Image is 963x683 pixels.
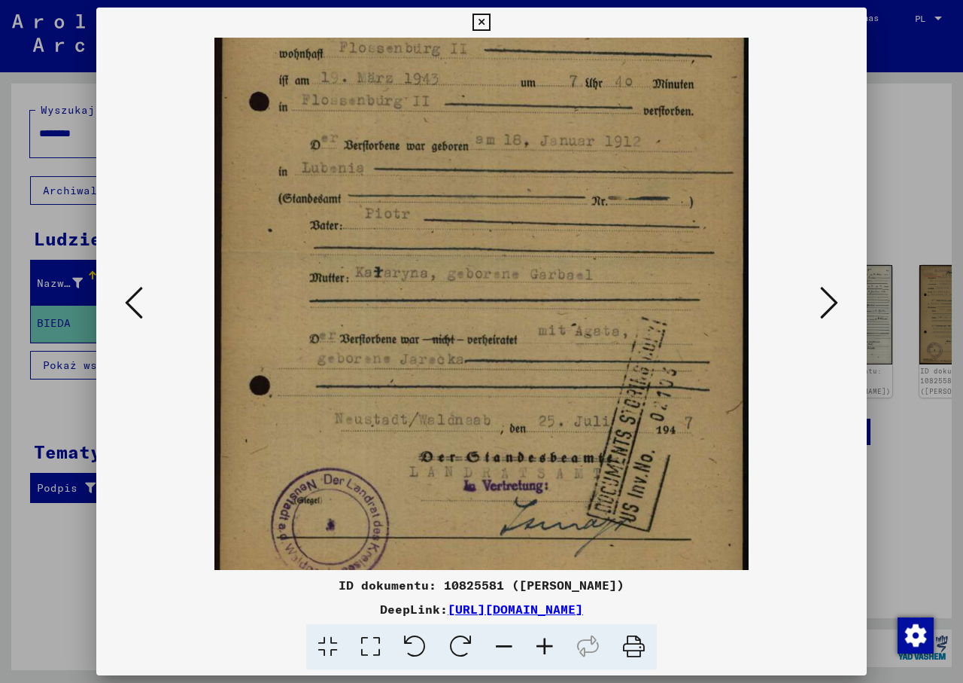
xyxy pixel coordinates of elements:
font: DeepLink: [380,602,448,617]
a: [URL][DOMAIN_NAME] [448,602,583,617]
div: Zmiana zgody [897,617,933,653]
img: Zmiana zgody [898,617,934,654]
font: ID dokumentu: 10825581 ([PERSON_NAME]) [339,578,624,593]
